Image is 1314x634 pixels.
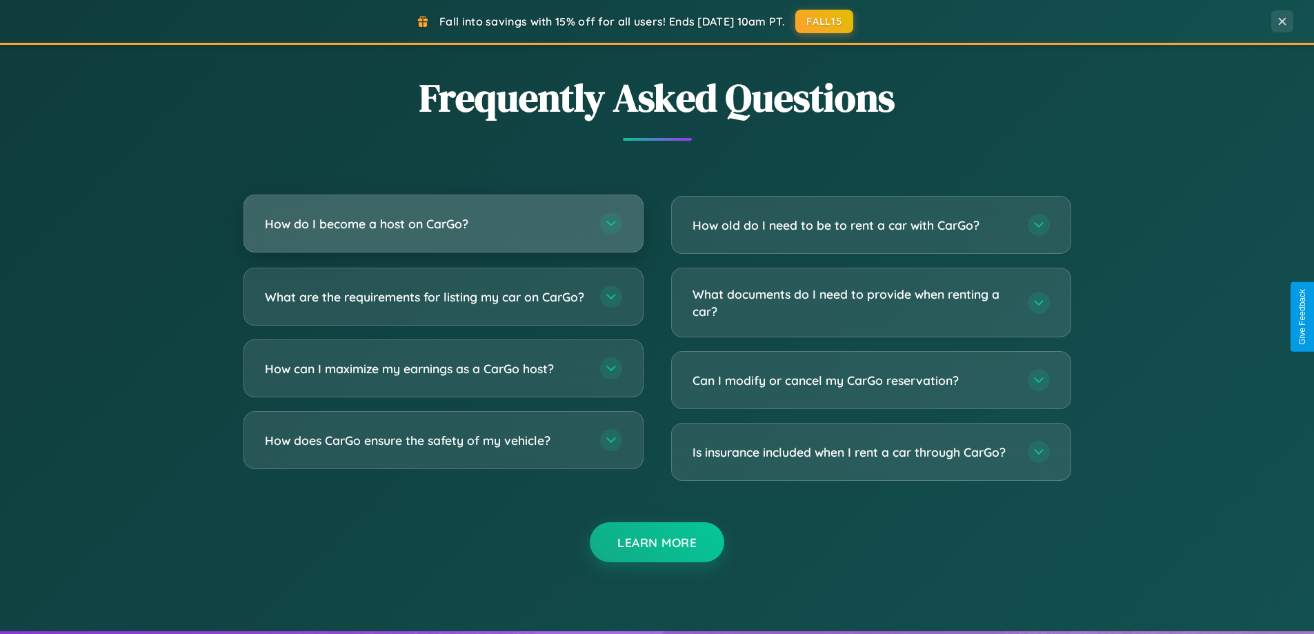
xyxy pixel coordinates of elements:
[590,522,724,562] button: Learn More
[265,360,586,377] h3: How can I maximize my earnings as a CarGo host?
[795,10,853,33] button: FALL15
[693,444,1014,461] h3: Is insurance included when I rent a car through CarGo?
[439,14,785,28] span: Fall into savings with 15% off for all users! Ends [DATE] 10am PT.
[243,71,1071,124] h2: Frequently Asked Questions
[693,372,1014,389] h3: Can I modify or cancel my CarGo reservation?
[265,288,586,306] h3: What are the requirements for listing my car on CarGo?
[693,286,1014,319] h3: What documents do I need to provide when renting a car?
[265,215,586,232] h3: How do I become a host on CarGo?
[1297,289,1307,345] div: Give Feedback
[693,217,1014,234] h3: How old do I need to be to rent a car with CarGo?
[265,432,586,449] h3: How does CarGo ensure the safety of my vehicle?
